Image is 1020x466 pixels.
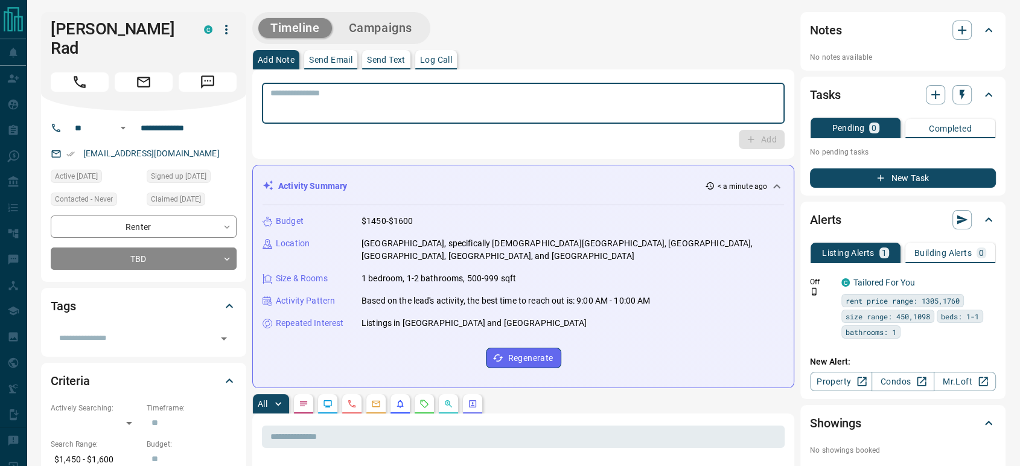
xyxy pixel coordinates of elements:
p: Timeframe: [147,403,237,413]
div: Renter [51,215,237,238]
span: Signed up [DATE] [151,170,206,182]
p: Actively Searching: [51,403,141,413]
span: Claimed [DATE] [151,193,201,205]
div: Wed Aug 13 2025 [147,193,237,209]
span: bathrooms: 1 [846,326,896,338]
h1: [PERSON_NAME] Rad [51,19,186,58]
p: Send Email [309,56,352,64]
p: Activity Summary [278,180,347,193]
span: size range: 450,1098 [846,310,930,322]
svg: Requests [419,399,429,409]
p: New Alert: [810,356,996,368]
svg: Agent Actions [468,399,477,409]
p: $1450-$1600 [362,215,413,228]
button: Timeline [258,18,332,38]
div: Tags [51,292,237,321]
p: Completed [929,124,972,133]
button: Regenerate [486,348,561,368]
div: Criteria [51,366,237,395]
p: Based on the lead's activity, the best time to reach out is: 9:00 AM - 10:00 AM [362,295,650,307]
a: Mr.Loft [934,372,996,391]
div: Wed Aug 13 2025 [51,170,141,187]
p: Off [810,276,834,287]
div: Notes [810,16,996,45]
span: Contacted - Never [55,193,113,205]
p: Pending [832,124,864,132]
p: Search Range: [51,439,141,450]
p: Log Call [420,56,452,64]
svg: Emails [371,399,381,409]
p: 1 [882,249,887,257]
p: < a minute ago [717,181,767,192]
div: condos.ca [841,278,850,287]
h2: Tags [51,296,75,316]
div: Showings [810,409,996,438]
a: [EMAIL_ADDRESS][DOMAIN_NAME] [83,148,220,158]
h2: Tasks [810,85,840,104]
p: Activity Pattern [276,295,335,307]
button: Campaigns [337,18,424,38]
button: Open [215,330,232,347]
h2: Showings [810,413,861,433]
p: 1 bedroom, 1-2 bathrooms, 500-999 sqft [362,272,516,285]
svg: Push Notification Only [810,287,818,296]
p: [GEOGRAPHIC_DATA], specifically [DEMOGRAPHIC_DATA][GEOGRAPHIC_DATA], [GEOGRAPHIC_DATA], [GEOGRAPH... [362,237,784,263]
svg: Lead Browsing Activity [323,399,333,409]
p: 0 [979,249,984,257]
svg: Listing Alerts [395,399,405,409]
a: Property [810,372,872,391]
p: Location [276,237,310,250]
p: Send Text [367,56,406,64]
span: rent price range: 1305,1760 [846,295,960,307]
svg: Email Verified [66,150,75,158]
p: Add Note [258,56,295,64]
button: New Task [810,168,996,188]
button: Open [116,121,130,135]
p: All [258,400,267,408]
p: Building Alerts [914,249,972,257]
p: No showings booked [810,445,996,456]
svg: Opportunities [444,399,453,409]
div: condos.ca [204,25,212,34]
div: Activity Summary< a minute ago [263,175,784,197]
p: Budget [276,215,304,228]
p: Size & Rooms [276,272,328,285]
h2: Criteria [51,371,90,391]
span: beds: 1-1 [941,310,979,322]
svg: Notes [299,399,308,409]
a: Condos [872,372,934,391]
a: Tailored For You [853,278,915,287]
div: Alerts [810,205,996,234]
p: Repeated Interest [276,317,343,330]
p: Budget: [147,439,237,450]
div: Tasks [810,80,996,109]
p: Listing Alerts [822,249,875,257]
h2: Notes [810,21,841,40]
p: Listings in [GEOGRAPHIC_DATA] and [GEOGRAPHIC_DATA] [362,317,587,330]
p: No notes available [810,52,996,63]
span: Email [115,72,173,92]
svg: Calls [347,399,357,409]
p: No pending tasks [810,143,996,161]
span: Call [51,72,109,92]
h2: Alerts [810,210,841,229]
span: Message [179,72,237,92]
p: 0 [872,124,876,132]
div: TBD [51,247,237,270]
div: Wed Aug 13 2025 [147,170,237,187]
span: Active [DATE] [55,170,98,182]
